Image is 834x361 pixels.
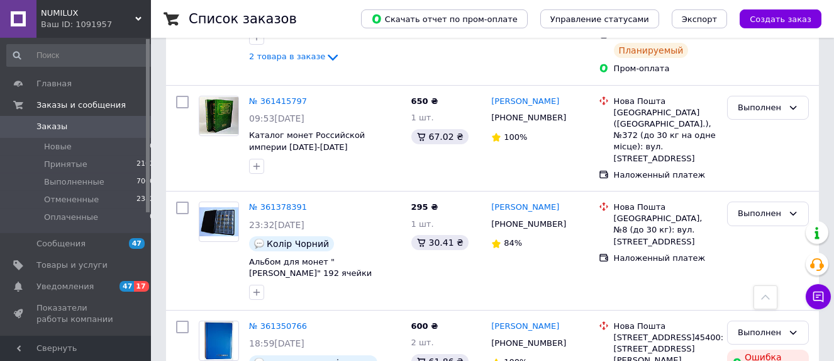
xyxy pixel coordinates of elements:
[36,281,94,292] span: Уведомления
[249,113,304,123] span: 09:53[DATE]
[411,96,438,106] span: 650 ₴
[740,9,821,28] button: Создать заказ
[411,202,438,212] span: 295 ₴
[44,212,98,223] span: Оплаченные
[199,207,238,237] img: Фото товару
[411,129,469,144] div: 67.02 ₴
[738,101,783,115] div: Выполнен
[249,96,307,106] a: № 361415797
[614,321,717,332] div: Нова Пошта
[411,219,434,229] span: 1 шт.
[136,194,154,205] span: 2382
[750,14,811,24] span: Создать заказ
[614,43,689,58] div: Планируемый
[504,238,522,248] span: 84%
[254,239,264,249] img: :speech_balloon:
[491,202,559,214] a: [PERSON_NAME]
[150,212,154,223] span: 0
[134,281,148,292] span: 17
[371,13,518,25] span: Скачать отчет по пром-оплате
[136,176,154,188] span: 7000
[249,257,372,278] a: Альбом для монет " [PERSON_NAME]" 192 ячейки
[614,169,717,181] div: Наложенный платеж
[120,281,134,292] span: 47
[727,14,821,23] a: Создать заказ
[672,9,727,28] button: Экспорт
[614,202,717,213] div: Нова Пошта
[129,238,145,249] span: 47
[204,321,233,360] img: Фото товару
[249,202,307,212] a: № 361378391
[361,9,528,28] button: Скачать отчет по пром-оплате
[249,52,325,62] span: 2 товара в заказе
[44,159,87,170] span: Принятые
[614,213,717,248] div: [GEOGRAPHIC_DATA], №8 (до 30 кг): вул. [STREET_ADDRESS]
[249,130,365,163] a: Каталог монет Российской империи [DATE]-[DATE] [PERSON_NAME] (2 тома)
[614,30,704,39] span: ЭН: 20451246394619
[491,113,566,122] span: [PHONE_NUMBER]
[199,202,239,242] a: Фото товару
[136,159,154,170] span: 2102
[199,321,239,361] a: Фото товару
[36,302,116,325] span: Показатели работы компании
[491,96,559,108] a: [PERSON_NAME]
[614,63,717,74] div: Пром-оплата
[36,78,72,89] span: Главная
[189,11,297,26] h1: Список заказов
[150,141,154,152] span: 0
[249,220,304,230] span: 23:32[DATE]
[491,338,566,348] span: [PHONE_NUMBER]
[199,96,239,136] a: Фото товару
[550,14,649,24] span: Управление статусами
[36,238,86,249] span: Сообщения
[738,326,783,340] div: Выполнен
[491,321,559,333] a: [PERSON_NAME]
[614,96,717,107] div: Нова Пошта
[36,260,108,271] span: Товары и услуги
[614,107,717,164] div: [GEOGRAPHIC_DATA] ([GEOGRAPHIC_DATA].), №372 (до 30 кг на одне місце): вул. [STREET_ADDRESS]
[6,44,155,67] input: Поиск
[36,121,67,132] span: Заказы
[614,253,717,264] div: Наложенный платеж
[267,239,329,249] span: Колір Чорний
[44,141,72,152] span: Новые
[738,207,783,221] div: Выполнен
[44,194,99,205] span: Отмененные
[249,338,304,348] span: 18:59[DATE]
[540,9,659,28] button: Управление статусами
[41,8,135,19] span: NUMILUX
[36,100,126,111] span: Заказы и сообщения
[411,113,434,122] span: 1 шт.
[199,97,238,135] img: Фото товару
[44,176,104,188] span: Выполненные
[411,338,434,347] span: 2 шт.
[41,19,151,30] div: Ваш ID: 1091957
[411,235,469,250] div: 30.41 ₴
[411,321,438,331] span: 600 ₴
[491,219,566,229] span: [PHONE_NUMBER]
[249,52,340,61] a: 2 товара в заказе
[504,132,527,142] span: 100%
[682,14,717,24] span: Экспорт
[249,321,307,331] a: № 361350766
[806,284,831,309] button: Чат с покупателем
